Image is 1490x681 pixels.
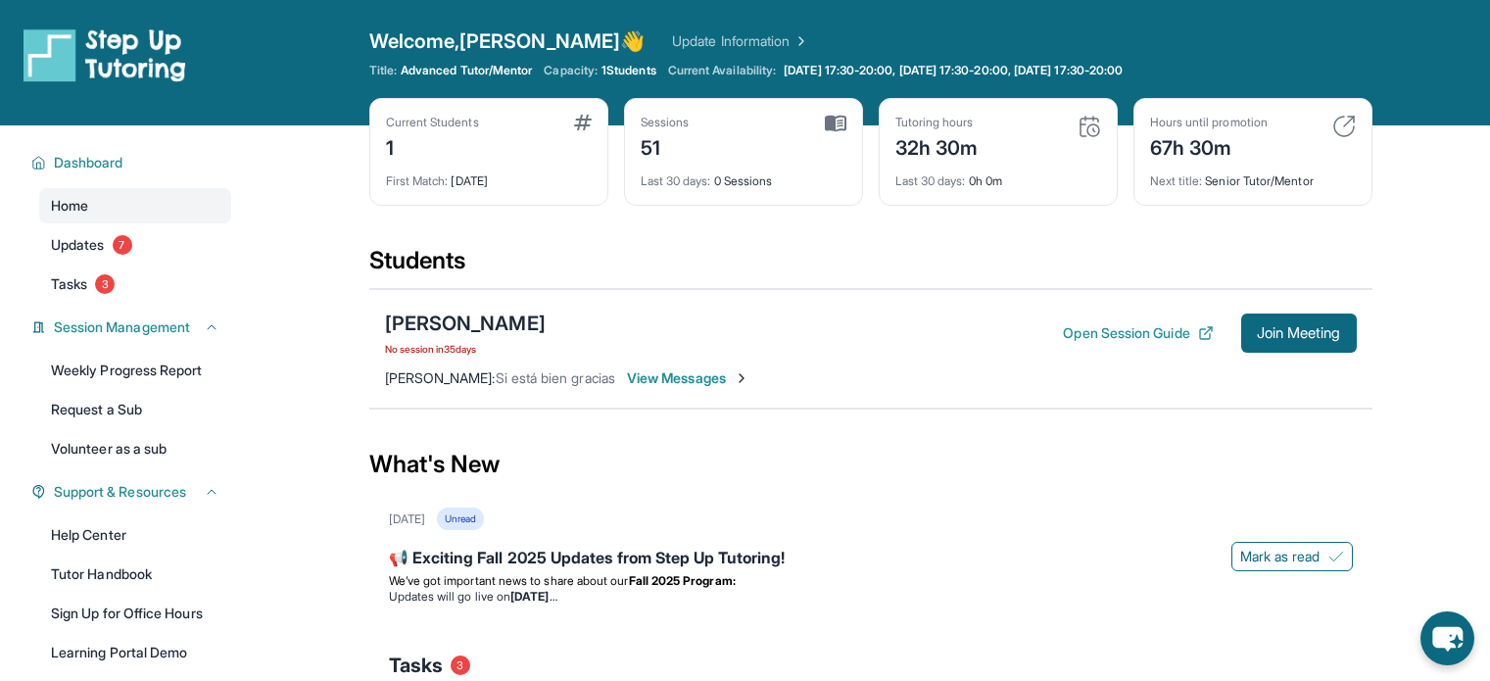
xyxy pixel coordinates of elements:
a: Tasks3 [39,267,231,302]
div: Tutoring hours [895,115,979,130]
button: Mark as read [1231,542,1353,571]
span: Session Management [54,317,190,337]
li: Updates will go live on [389,589,1353,605]
button: Support & Resources [46,482,219,502]
div: 32h 30m [895,130,979,162]
span: We’ve got important news to share about our [389,573,629,588]
button: chat-button [1420,611,1474,665]
span: Si está bien gracias [496,369,615,386]
div: [DATE] [389,511,425,527]
span: Tasks [51,274,87,294]
a: Volunteer as a sub [39,431,231,466]
span: 7 [113,235,132,255]
span: No session in 35 days [385,341,546,357]
img: Mark as read [1328,549,1344,564]
strong: [DATE] [510,589,556,604]
span: Welcome, [PERSON_NAME] 👋 [369,27,646,55]
span: First Match : [386,173,449,188]
div: [PERSON_NAME] [385,310,546,337]
span: [PERSON_NAME] : [385,369,496,386]
span: Last 30 days : [895,173,966,188]
a: Updates7 [39,227,231,263]
img: card [574,115,592,130]
a: Weekly Progress Report [39,353,231,388]
div: 51 [641,130,690,162]
a: Request a Sub [39,392,231,427]
span: Capacity: [544,63,598,78]
button: Join Meeting [1241,314,1357,353]
span: Join Meeting [1257,327,1341,339]
div: 0h 0m [895,162,1101,189]
div: Students [369,245,1372,288]
div: Senior Tutor/Mentor [1150,162,1356,189]
span: Dashboard [54,153,123,172]
div: [DATE] [386,162,592,189]
img: card [1078,115,1101,138]
div: Sessions [641,115,690,130]
img: Chevron-Right [734,370,749,386]
div: 1 [386,130,479,162]
a: Tutor Handbook [39,557,231,592]
span: Home [51,196,88,216]
span: Current Availability: [668,63,776,78]
div: What's New [369,421,1372,508]
span: Next title : [1150,173,1203,188]
div: 0 Sessions [641,162,846,189]
div: Unread [437,508,484,530]
div: 67h 30m [1150,130,1268,162]
a: Help Center [39,517,231,553]
span: 1 Students [601,63,656,78]
span: 3 [451,656,470,675]
strong: Fall 2025 Program: [629,573,736,588]
span: Updates [51,235,105,255]
button: Open Session Guide [1063,323,1213,343]
a: Sign Up for Office Hours [39,596,231,631]
img: card [825,115,846,132]
a: Learning Portal Demo [39,635,231,670]
a: Update Information [672,31,809,51]
a: [DATE] 17:30-20:00, [DATE] 17:30-20:00, [DATE] 17:30-20:00 [780,63,1127,78]
a: Home [39,188,231,223]
span: Tasks [389,652,443,679]
img: Chevron Right [790,31,809,51]
img: logo [24,27,186,82]
img: card [1332,115,1356,138]
div: 📢 Exciting Fall 2025 Updates from Step Up Tutoring! [389,546,1353,573]
span: Mark as read [1240,547,1321,566]
div: Current Students [386,115,479,130]
span: 3 [95,274,115,294]
span: Advanced Tutor/Mentor [401,63,532,78]
span: Support & Resources [54,482,186,502]
span: Last 30 days : [641,173,711,188]
span: [DATE] 17:30-20:00, [DATE] 17:30-20:00, [DATE] 17:30-20:00 [784,63,1123,78]
div: Hours until promotion [1150,115,1268,130]
button: Session Management [46,317,219,337]
span: View Messages [627,368,749,388]
button: Dashboard [46,153,219,172]
span: Title: [369,63,397,78]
